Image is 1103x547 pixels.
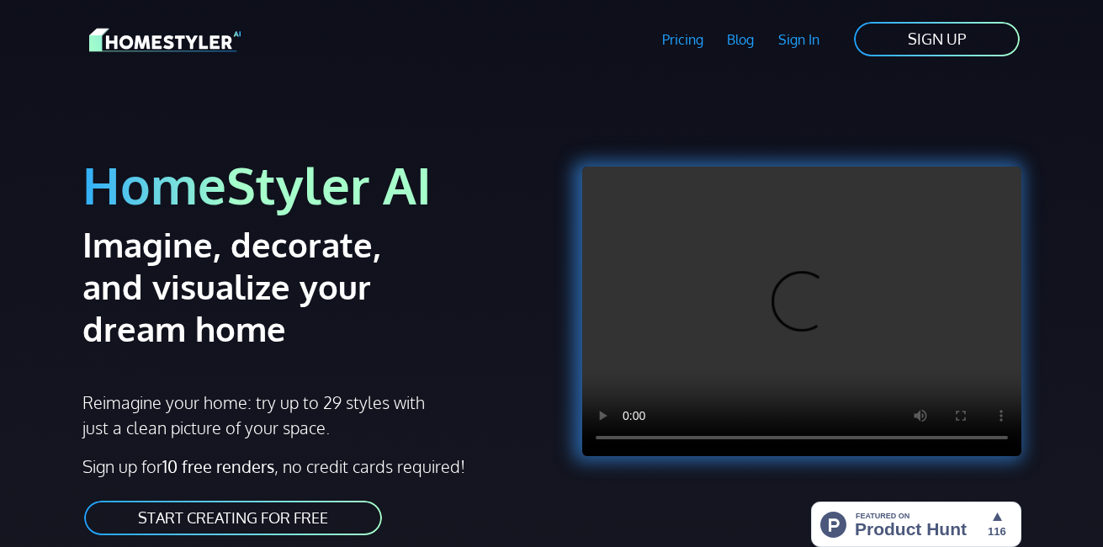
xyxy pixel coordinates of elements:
h1: HomeStyler AI [82,153,542,216]
strong: 10 free renders [162,455,274,477]
p: Reimagine your home: try up to 29 styles with just a clean picture of your space. [82,390,427,440]
h2: Imagine, decorate, and visualize your dream home [82,223,450,349]
a: SIGN UP [852,20,1021,58]
a: Pricing [650,20,715,59]
p: Sign up for , no credit cards required! [82,454,542,479]
a: Sign In [766,20,832,59]
img: HomeStyler AI - Interior Design Made Easy: One Click to Your Dream Home | Product Hunt [811,502,1021,547]
img: HomeStyler AI logo [89,25,241,55]
a: START CREATING FOR FREE [82,499,384,537]
a: Blog [715,20,766,59]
